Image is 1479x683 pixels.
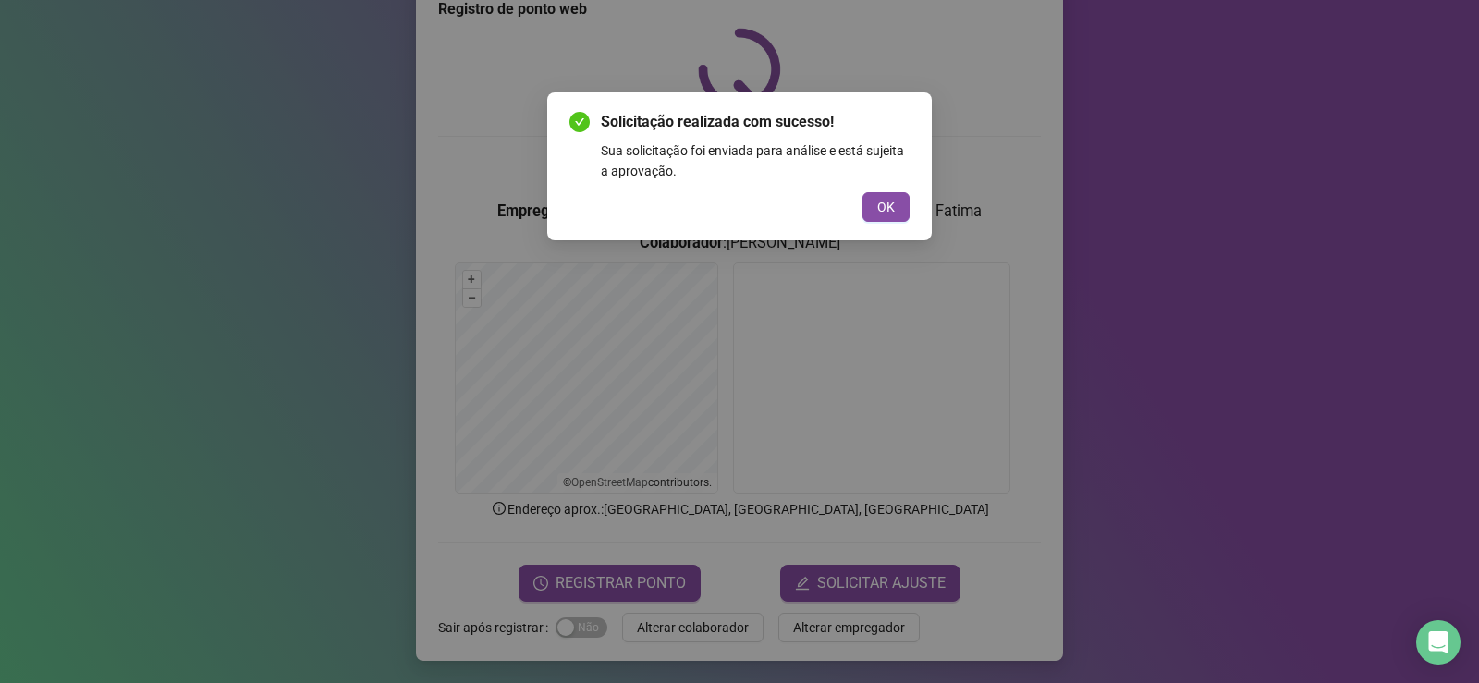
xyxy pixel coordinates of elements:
[601,111,910,133] span: Solicitação realizada com sucesso!
[877,197,895,217] span: OK
[1416,620,1461,665] div: Open Intercom Messenger
[862,192,910,222] button: OK
[601,140,910,181] div: Sua solicitação foi enviada para análise e está sujeita a aprovação.
[569,112,590,132] span: check-circle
